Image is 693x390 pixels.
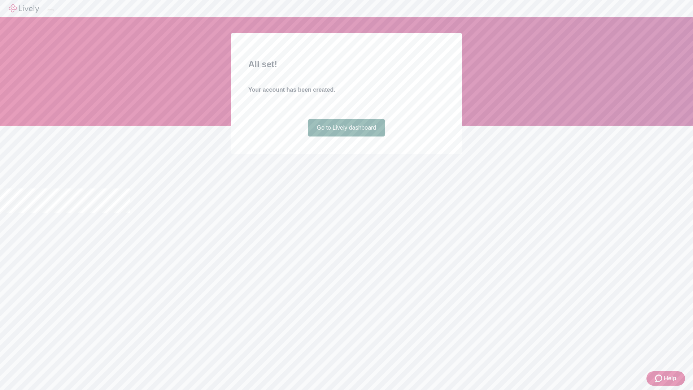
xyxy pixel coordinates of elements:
[664,374,676,383] span: Help
[308,119,385,136] a: Go to Lively dashboard
[9,4,39,13] img: Lively
[655,374,664,383] svg: Zendesk support icon
[248,58,445,71] h2: All set!
[248,86,445,94] h4: Your account has been created.
[48,9,53,11] button: Log out
[646,371,685,386] button: Zendesk support iconHelp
